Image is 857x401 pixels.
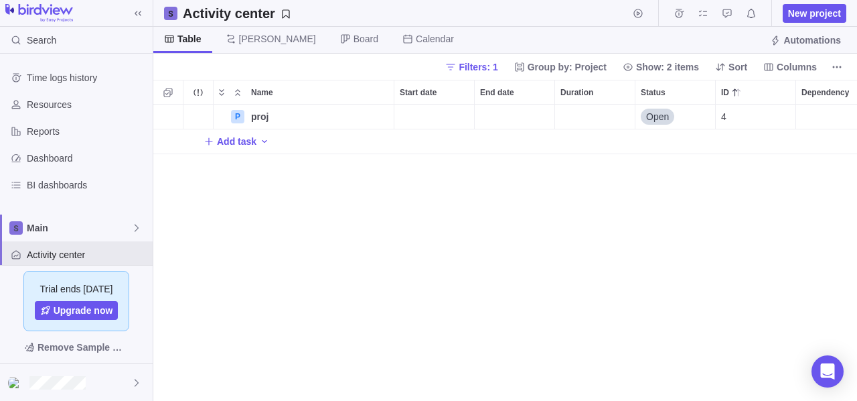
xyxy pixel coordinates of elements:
span: Board [354,32,378,46]
span: Approval requests [718,4,736,23]
div: Duration [555,105,635,129]
span: End date [480,86,514,99]
img: Show [8,378,24,388]
span: Columns [777,60,817,74]
div: Status [635,80,715,104]
div: End date [475,105,555,129]
div: Duration [555,80,635,104]
span: Reports [27,125,147,138]
a: Approval requests [718,10,736,21]
span: New project [788,7,841,20]
span: Show: 2 items [617,58,704,76]
span: Selection mode [159,83,177,102]
div: Cyber Shaykh [8,375,24,391]
span: Remove Sample Data [11,337,142,358]
span: Group by: Project [528,60,607,74]
h2: Activity center [183,4,275,23]
span: New project [783,4,846,23]
span: ID [721,86,729,99]
span: Main [27,221,131,235]
span: Filters: 1 [440,58,503,76]
div: P [231,110,244,123]
span: Sort [728,60,747,74]
span: Add task [217,135,256,148]
span: Activity center [27,248,147,262]
div: proj [246,105,394,129]
span: Time logs history [27,71,147,84]
span: Expand [214,83,230,102]
div: Start date [394,80,474,104]
span: Group by: Project [509,58,612,76]
div: Trouble indication [183,105,214,129]
span: Table [177,32,202,46]
span: proj [251,110,268,123]
span: Resources [27,98,147,111]
span: Automations [783,34,841,47]
span: Notifications [742,4,761,23]
span: Name [251,86,273,99]
span: Search [27,34,56,47]
div: Open Intercom Messenger [811,355,844,388]
span: Automations [765,31,846,50]
div: Name [246,80,394,104]
span: Duration [560,86,593,99]
div: End date [475,80,554,104]
span: Open [646,110,669,123]
div: Status [635,105,716,129]
span: Remove Sample Data [37,339,129,355]
span: Dependency [801,86,849,99]
span: 4 [721,110,726,123]
span: Sort [710,58,753,76]
div: Open [635,105,715,129]
span: Show: 2 items [636,60,699,74]
span: Trial ends [DATE] [40,282,113,296]
span: [PERSON_NAME] [239,32,316,46]
span: Upgrade now [54,304,113,317]
span: BI dashboards [27,178,147,192]
div: 4 [716,105,795,129]
div: grid [153,105,857,401]
span: Collapse [230,83,246,102]
span: Start timer [629,4,647,23]
div: ID [716,105,796,129]
div: Start date [394,105,475,129]
span: Start date [400,86,437,99]
span: Calendar [416,32,454,46]
span: Time logs [670,4,688,23]
span: Columns [758,58,822,76]
div: ID [716,80,795,104]
span: Add activity [259,132,270,151]
span: Save your current layout and filters as a View [177,4,297,23]
span: Status [641,86,666,99]
a: Notifications [742,10,761,21]
span: Add task [204,132,256,151]
a: My assignments [694,10,712,21]
a: Time logs [670,10,688,21]
span: My assignments [694,4,712,23]
span: More actions [828,58,846,76]
a: Upgrade now [35,301,119,320]
span: Filters: 1 [459,60,497,74]
img: logo [5,4,73,23]
span: Dashboard [27,152,147,165]
div: Name [214,105,394,129]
